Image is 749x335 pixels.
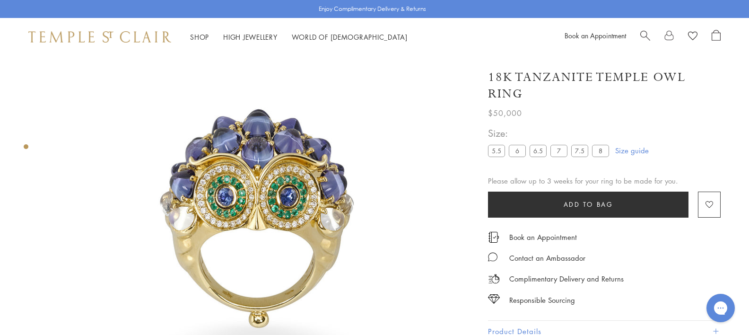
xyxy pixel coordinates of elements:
[509,252,585,264] div: Contact an Ambassador
[488,145,505,157] label: 5.5
[592,145,609,157] label: 8
[488,175,721,187] div: Please allow up to 3 weeks for your ring to be made for you.
[509,145,526,157] label: 6
[488,232,499,243] img: icon_appointment.svg
[688,30,697,44] a: View Wishlist
[190,31,408,43] nav: Main navigation
[712,30,721,44] a: Open Shopping Bag
[488,69,721,102] h1: 18K Tanzanite Temple Owl Ring
[190,32,209,42] a: ShopShop
[28,31,171,43] img: Temple St. Clair
[564,199,613,210] span: Add to bag
[509,294,575,306] div: Responsible Sourcing
[509,232,577,242] a: Book an Appointment
[488,273,500,285] img: icon_delivery.svg
[24,142,28,157] div: Product gallery navigation
[488,294,500,304] img: icon_sourcing.svg
[488,125,613,141] span: Size:
[702,291,740,326] iframe: Gorgias live chat messenger
[488,192,688,218] button: Add to bag
[292,32,408,42] a: World of [DEMOGRAPHIC_DATA]World of [DEMOGRAPHIC_DATA]
[565,31,626,40] a: Book an Appointment
[571,145,588,157] label: 7.5
[488,252,497,262] img: MessageIcon-01_2.svg
[488,107,522,119] span: $50,000
[550,145,567,157] label: 7
[319,4,426,14] p: Enjoy Complimentary Delivery & Returns
[615,146,649,155] a: Size guide
[530,145,547,157] label: 6.5
[509,273,624,285] p: Complimentary Delivery and Returns
[640,30,650,44] a: Search
[223,32,278,42] a: High JewelleryHigh Jewellery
